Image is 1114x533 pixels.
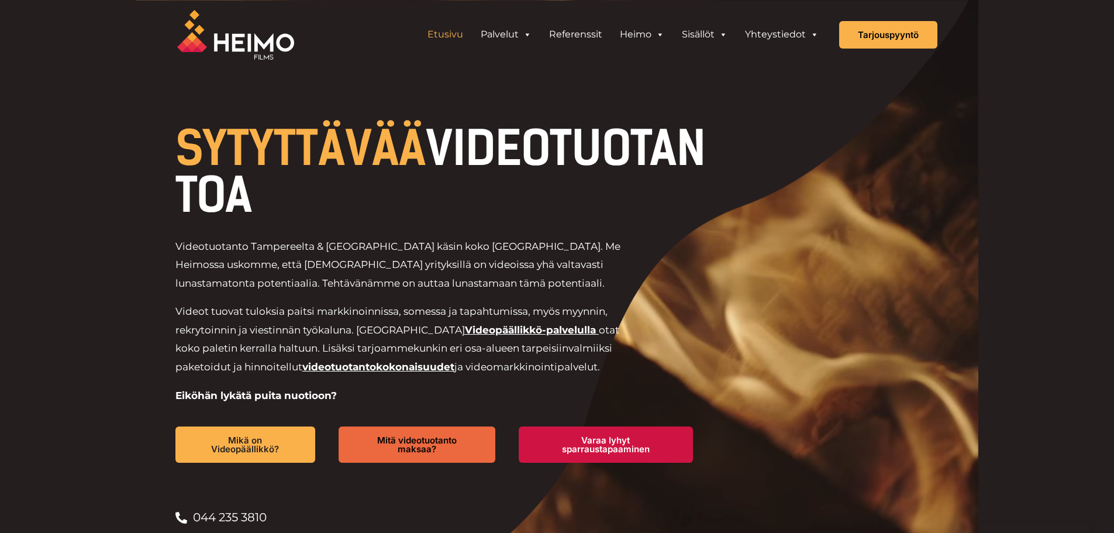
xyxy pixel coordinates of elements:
[519,427,693,463] a: Varaa lyhyt sparraustapaaminen
[177,10,294,60] img: Heimo Filmsin logo
[454,361,600,373] span: ja videomarkkinointipalvelut.
[175,238,637,293] p: Videotuotanto Tampereelta & [GEOGRAPHIC_DATA] käsin koko [GEOGRAPHIC_DATA]. Me Heimossa uskomme, ...
[413,23,833,46] aside: Header Widget 1
[419,23,472,46] a: Etusivu
[175,125,716,219] h1: VIDEOTUOTANTOA
[465,324,596,336] a: Videopäällikkö-palvelulla
[190,507,267,528] span: 044 235 3810
[611,23,673,46] a: Heimo
[175,427,316,463] a: Mikä on Videopäällikkö?
[839,21,937,49] a: Tarjouspyyntö
[302,361,454,373] a: videotuotantokokonaisuudet
[736,23,827,46] a: Yhteystiedot
[540,23,611,46] a: Referenssit
[472,23,540,46] a: Palvelut
[175,121,426,177] span: SYTYTTÄVÄÄ
[673,23,736,46] a: Sisällöt
[537,436,674,453] span: Varaa lyhyt sparraustapaaminen
[175,302,637,376] p: Videot tuovat tuloksia paitsi markkinoinnissa, somessa ja tapahtumissa, myös myynnin, rekrytoinni...
[339,427,495,463] a: Mitä videotuotanto maksaa?
[413,342,568,354] span: kunkin eri osa-alueen tarpeisiin
[194,436,297,453] span: Mikä on Videopäällikkö?
[175,507,716,528] a: 044 235 3810
[175,390,337,401] strong: Eiköhän lykätä puita nuotioon?
[357,436,476,453] span: Mitä videotuotanto maksaa?
[175,342,612,373] span: valmiiksi paketoidut ja hinnoitellut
